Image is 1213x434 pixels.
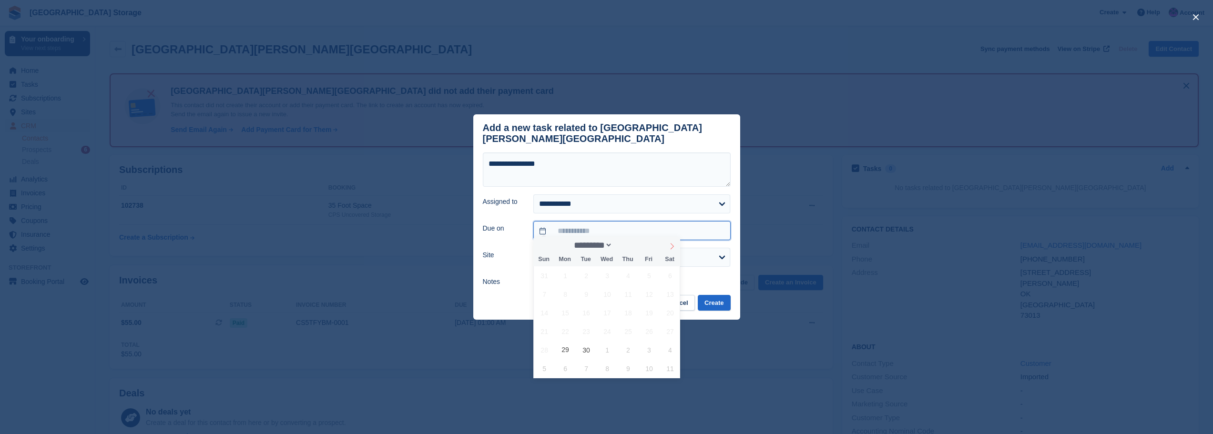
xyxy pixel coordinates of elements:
[619,359,638,378] span: October 9, 2025
[640,266,658,285] span: September 5, 2025
[617,256,638,262] span: Thu
[598,303,617,322] span: September 17, 2025
[640,322,658,341] span: September 26, 2025
[577,303,596,322] span: September 16, 2025
[577,322,596,341] span: September 23, 2025
[640,359,658,378] span: October 10, 2025
[698,295,730,311] button: Create
[533,256,554,262] span: Sun
[483,277,522,287] label: Notes
[577,285,596,303] span: September 9, 2025
[619,285,638,303] span: September 11, 2025
[661,266,679,285] span: September 6, 2025
[661,285,679,303] span: September 13, 2025
[661,303,679,322] span: September 20, 2025
[598,341,617,359] span: October 1, 2025
[598,266,617,285] span: September 3, 2025
[483,197,522,207] label: Assigned to
[577,359,596,378] span: October 7, 2025
[483,250,522,260] label: Site
[556,359,575,378] span: October 6, 2025
[619,303,638,322] span: September 18, 2025
[556,285,575,303] span: September 8, 2025
[577,266,596,285] span: September 2, 2025
[535,359,554,378] span: October 5, 2025
[640,341,658,359] span: October 3, 2025
[556,341,575,359] span: September 29, 2025
[640,285,658,303] span: September 12, 2025
[556,322,575,341] span: September 22, 2025
[638,256,659,262] span: Fri
[598,359,617,378] span: October 8, 2025
[535,266,554,285] span: August 31, 2025
[1188,10,1203,25] button: close
[640,303,658,322] span: September 19, 2025
[483,122,731,144] div: Add a new task related to [GEOGRAPHIC_DATA][PERSON_NAME][GEOGRAPHIC_DATA]
[661,322,679,341] span: September 27, 2025
[483,223,522,233] label: Due on
[596,256,617,262] span: Wed
[619,322,638,341] span: September 25, 2025
[619,341,638,359] span: October 2, 2025
[571,240,613,250] select: Month
[577,341,596,359] span: September 30, 2025
[535,303,554,322] span: September 14, 2025
[535,322,554,341] span: September 21, 2025
[535,341,554,359] span: September 28, 2025
[535,285,554,303] span: September 7, 2025
[598,322,617,341] span: September 24, 2025
[556,266,575,285] span: September 1, 2025
[659,256,680,262] span: Sat
[661,359,679,378] span: October 11, 2025
[598,285,617,303] span: September 10, 2025
[619,266,638,285] span: September 4, 2025
[661,341,679,359] span: October 4, 2025
[575,256,596,262] span: Tue
[554,256,575,262] span: Mon
[612,240,642,250] input: Year
[556,303,575,322] span: September 15, 2025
